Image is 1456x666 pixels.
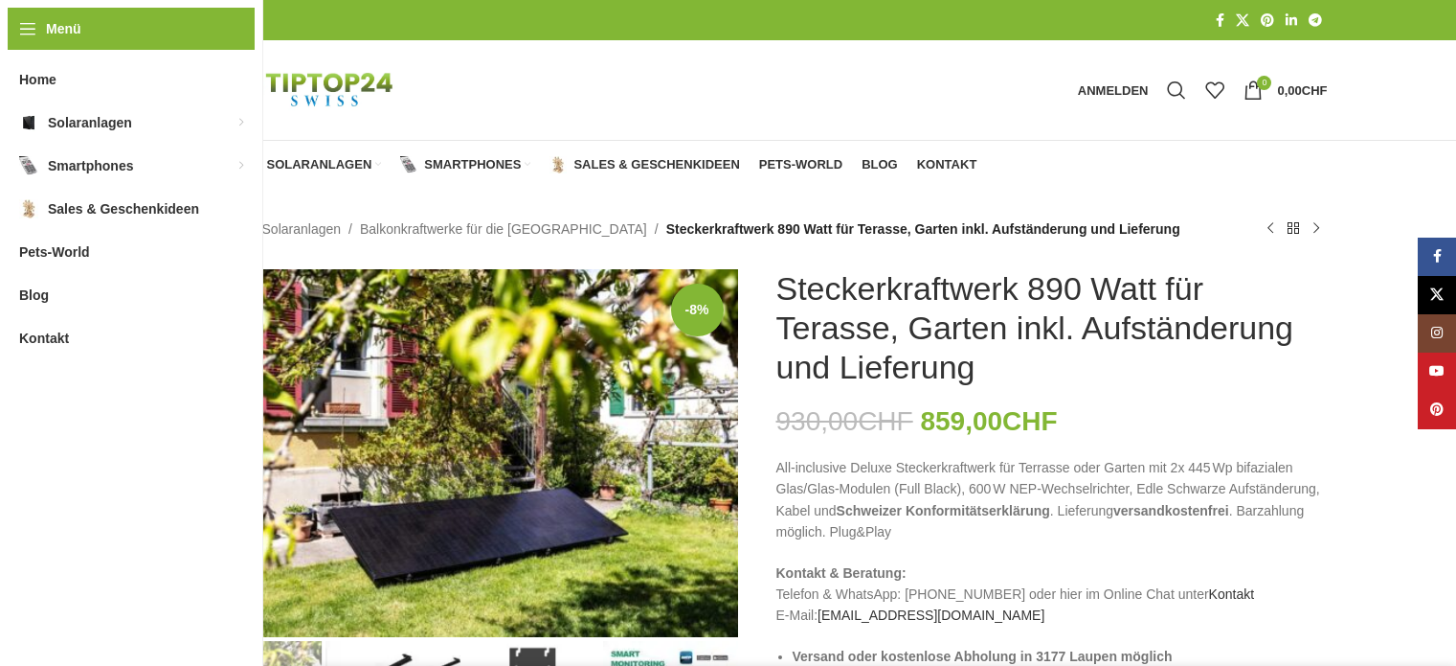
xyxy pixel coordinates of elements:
[1157,71,1196,109] a: Suche
[776,457,1328,543] p: All-inclusive Deluxe Steckerkraftwerk für Terrasse oder Garten mit 2x 445 Wp bifazialen Glas/Glas...
[917,157,977,172] span: Kontakt
[776,565,907,581] strong: Kontakt & Beratung:
[1302,83,1328,98] span: CHF
[1259,218,1282,241] a: Vorheriges Produkt
[1418,276,1456,314] a: X Social Link
[549,146,739,184] a: Sales & Geschenkideen
[187,218,1180,240] nav: Breadcrumb
[1209,586,1254,602] a: Kontakt
[776,269,1328,386] h1: Steckerkraftwerk 890 Watt für Terasse, Garten inkl. Aufständerung und Lieferung
[243,146,382,184] a: Solaranlagen
[1002,406,1058,436] span: CHF
[793,649,1173,664] strong: Versand oder kostenlose Abholung in 3177 Laupen möglich
[187,269,738,637] img: Steckerkraftwerk für die Terrasse
[46,18,81,39] span: Menü
[1078,84,1149,97] span: Anmelden
[818,608,1044,623] a: [EMAIL_ADDRESS][DOMAIN_NAME]
[837,503,1050,518] strong: Schweizer Konformitätserklärung
[1257,76,1271,90] span: 0
[1303,8,1328,34] a: Telegram Social Link
[759,157,842,172] span: Pets-World
[187,81,426,97] a: Logo der Website
[1277,83,1327,98] bdi: 0,00
[1210,8,1230,34] a: Facebook Social Link
[267,157,372,172] span: Solaranlagen
[862,146,898,184] a: Blog
[177,146,987,184] div: Hauptnavigation
[19,113,38,132] img: Solaranlagen
[1196,71,1234,109] div: Meine Wunschliste
[262,218,342,240] a: Solaranlagen
[19,235,90,269] span: Pets-World
[917,146,977,184] a: Kontakt
[759,146,842,184] a: Pets-World
[1113,503,1229,518] strong: versandkostenfrei
[776,563,1328,627] p: Telefon & WhatsApp: [PHONE_NUMBER] oder hier im Online Chat unter E-Mail:
[48,192,199,226] span: Sales & Geschenkideen
[858,406,913,436] span: CHF
[1418,314,1456,353] a: Instagram Social Link
[19,321,69,356] span: Kontakt
[424,157,521,172] span: Smartphones
[19,278,49,312] span: Blog
[48,105,132,140] span: Solaranlagen
[1280,8,1303,34] a: LinkedIn Social Link
[549,156,567,173] img: Sales & Geschenkideen
[48,149,133,183] span: Smartphones
[19,62,56,97] span: Home
[920,406,1057,436] bdi: 859,00
[1234,71,1336,109] a: 0 0,00CHF
[1418,238,1456,276] a: Facebook Social Link
[1305,218,1328,241] a: Nächstes Produkt
[400,156,417,173] img: Smartphones
[1068,71,1158,109] a: Anmelden
[1255,8,1280,34] a: Pinterest Social Link
[573,157,739,172] span: Sales & Geschenkideen
[666,218,1180,240] span: Steckerkraftwerk 890 Watt für Terasse, Garten inkl. Aufständerung und Lieferung
[1418,353,1456,391] a: YouTube Social Link
[1418,391,1456,429] a: Pinterest Social Link
[19,199,38,218] img: Sales & Geschenkideen
[360,218,647,240] a: Balkonkraftwerke für die [GEOGRAPHIC_DATA]
[19,156,38,175] img: Smartphones
[776,406,913,436] bdi: 930,00
[1230,8,1255,34] a: X Social Link
[400,146,530,184] a: Smartphones
[671,284,724,336] span: -8%
[862,157,898,172] span: Blog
